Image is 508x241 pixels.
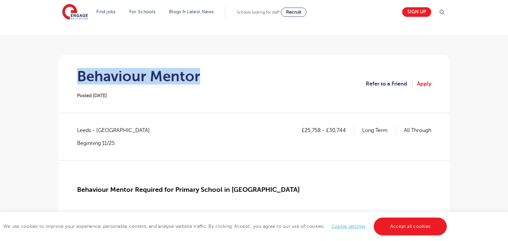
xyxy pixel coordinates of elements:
[169,9,214,14] a: Blogs & Latest News
[417,80,431,88] a: Apply
[3,224,448,229] span: We use cookies to improve your experience, personalise content, and analyse website traffic. By c...
[77,68,200,85] h1: Behaviour Mentor
[302,126,354,135] p: £25,758 - £30,744
[62,4,88,20] img: Engage Education
[237,10,279,15] span: Schools looking for staff
[374,218,447,235] a: Accept all cookies
[331,224,365,229] a: Cookie settings
[404,126,431,135] p: All Through
[96,9,116,14] a: Find jobs
[362,126,396,135] p: Long Term
[281,8,307,17] a: Recruit
[402,7,431,17] a: Sign up
[366,80,413,88] a: Refer to a Friend
[77,126,156,135] span: Leeds - [GEOGRAPHIC_DATA]
[286,10,301,15] span: Recruit
[129,9,155,14] a: For Schools
[77,140,156,147] p: Beginning 11/25
[77,93,107,98] span: Posted [DATE]
[77,186,300,193] span: Behaviour Mentor Required for Primary School in [GEOGRAPHIC_DATA]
